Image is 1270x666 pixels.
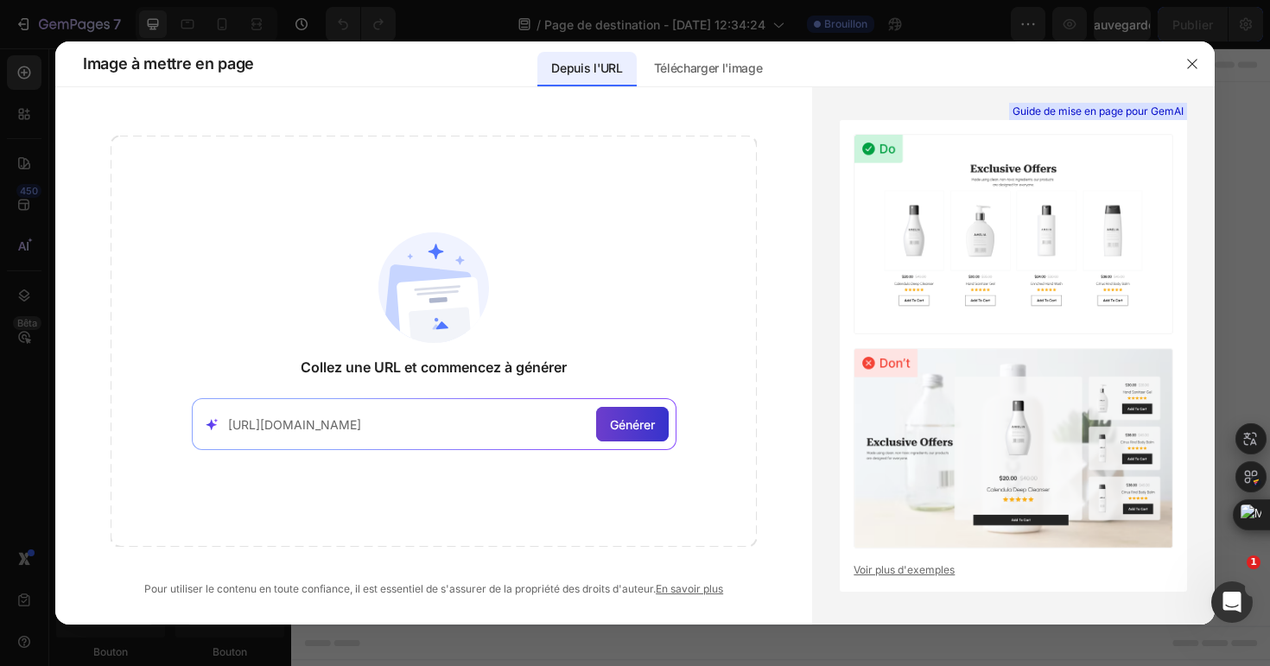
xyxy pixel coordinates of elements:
[1211,581,1253,623] iframe: Chat en direct par interphone
[854,562,1173,578] a: Voir plus d'exemples
[83,54,254,73] font: Image à mettre en page
[403,463,635,477] div: Start with Generating from URL or image
[854,563,955,576] font: Voir plus d'exemples
[301,358,567,376] font: Collez une URL et commencez à générer
[414,332,623,352] div: Start with Sections from sidebar
[522,366,644,401] button: Add elements
[551,60,622,75] font: Depuis l'URL
[1013,105,1184,117] font: Guide de mise en page pour GemAI
[656,582,723,595] a: En savoir plus
[654,60,763,75] font: Télécharger l'image
[228,415,589,434] input: Collez votre lien ici
[610,417,655,432] font: Générer
[144,582,656,595] font: Pour utiliser le contenu en toute confiance, il est essentiel de s'assurer de la propriété des dr...
[393,366,511,401] button: Add sections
